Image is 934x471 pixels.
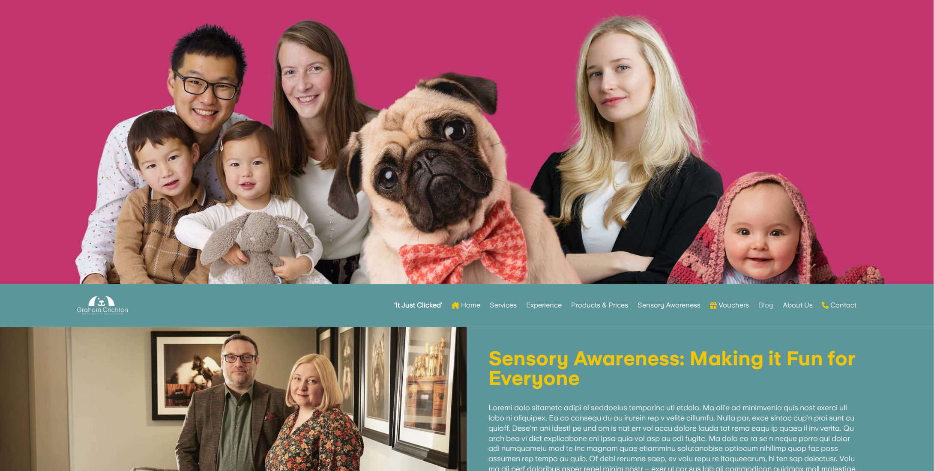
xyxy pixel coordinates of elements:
a: Vouchers [710,289,749,322]
img: Graham Crichton Photography Logo - Graham Crichton - Belfast Family & Pet Photography Studio [77,294,128,317]
a: Products & Prices [571,289,628,322]
a: About Us [783,289,813,322]
a: Services [490,289,517,322]
strong: ‘It Just Clicked’ [394,302,442,308]
a: Contact [822,289,857,322]
a: ‘It Just Clicked’ [394,289,442,322]
a: Experience [526,289,562,322]
h1: Sensory Awareness: Making it Fun for Everyone [488,349,857,392]
a: Home [452,289,480,322]
a: Sensory Awareness [638,289,700,322]
a: Blog [758,289,773,322]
